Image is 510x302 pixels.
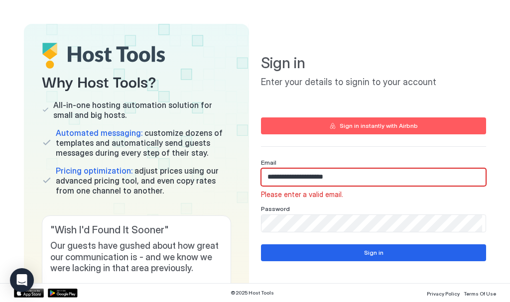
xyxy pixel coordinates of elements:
[364,248,383,257] div: Sign in
[464,291,496,297] span: Terms Of Use
[14,289,44,298] a: App Store
[10,268,34,292] div: Open Intercom Messenger
[56,128,142,138] span: Automated messaging:
[50,224,223,236] span: " Wish I'd Found It Sooner "
[50,240,223,274] span: Our guests have gushed about how great our communication is - and we know we were lacking in that...
[261,117,486,134] button: Sign in instantly with Airbnb
[261,244,486,261] button: Sign in
[48,289,78,298] a: Google Play Store
[56,128,231,158] span: customize dozens of templates and automatically send guests messages during every step of their s...
[261,205,290,212] span: Password
[261,190,343,199] span: Please enter a valid email.
[261,77,486,88] span: Enter your details to signin to your account
[56,166,231,196] span: adjust prices using our advanced pricing tool, and even copy rates from one channel to another.
[340,121,418,130] div: Sign in instantly with Airbnb
[231,290,274,296] span: © 2025 Host Tools
[427,291,460,297] span: Privacy Policy
[261,159,276,166] span: Email
[56,166,132,176] span: Pricing optimization:
[53,100,231,120] span: All-in-one hosting automation solution for small and big hosts.
[261,215,482,232] input: Input Field
[261,54,486,73] span: Sign in
[42,70,231,92] span: Why Host Tools?
[261,169,486,186] input: Input Field
[464,288,496,298] a: Terms Of Use
[427,288,460,298] a: Privacy Policy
